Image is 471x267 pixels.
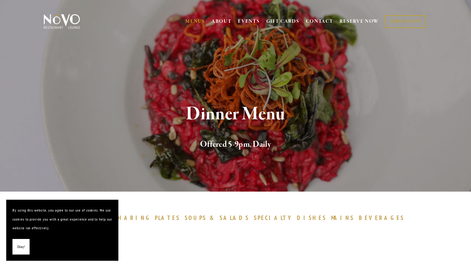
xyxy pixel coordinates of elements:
[114,214,152,222] span: SHARING
[155,214,180,222] span: PLATES
[254,214,329,222] a: SPECIALTYDISHES
[212,18,232,25] a: ABOUT
[331,214,358,222] a: MAINS
[306,16,333,27] a: CONTACT
[12,206,112,233] p: By using this website, you agree to our use of cookies. We use cookies to provide you with a grea...
[54,138,417,151] h2: Offered 5-9pm, Daily
[331,214,354,222] span: MAINS
[185,18,205,25] a: MENUS
[17,242,25,251] span: Okay!
[12,239,30,255] button: Okay!
[114,214,183,222] a: SHARINGPLATES
[385,15,426,28] a: ORDER NOW
[220,214,250,222] span: SALADS
[238,18,259,25] a: EVENTS
[185,214,252,222] a: SOUPS&SALADS
[266,16,299,27] a: GIFT CARDS
[359,214,404,222] span: BEVERAGES
[42,14,81,29] img: Novo Restaurant &amp; Lounge
[185,214,207,222] span: SOUPS
[210,214,216,222] span: &
[359,214,407,222] a: BEVERAGES
[54,104,417,124] h1: Dinner Menu
[6,200,118,261] section: Cookie banner
[254,214,294,222] span: SPECIALTY
[340,16,379,27] a: RESERVE NOW
[297,214,326,222] span: DISHES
